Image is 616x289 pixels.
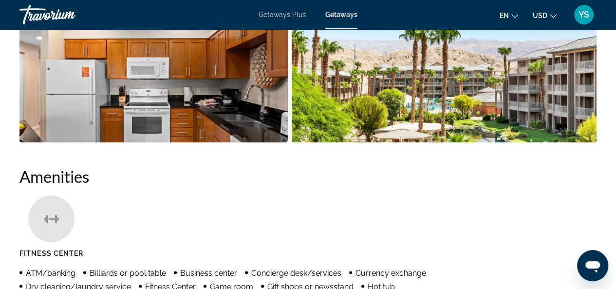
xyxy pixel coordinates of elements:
[180,268,237,277] span: Business center
[19,2,117,27] a: Travorium
[571,4,597,25] button: User Menu
[500,12,509,19] span: en
[577,250,608,281] iframe: Кнопка запуска окна обмена сообщениями
[533,8,557,22] button: Change currency
[579,10,589,19] span: YS
[355,268,426,277] span: Currency exchange
[251,268,341,277] span: Concierge desk/services
[533,12,547,19] span: USD
[90,268,166,277] span: Billiards or pool table
[325,11,357,19] a: Getaways
[500,8,518,22] button: Change language
[26,268,75,277] span: ATM/banking
[19,166,597,186] h2: Amenities
[292,21,597,143] button: Open full-screen image slider
[259,11,306,19] a: Getaways Plus
[19,21,288,143] button: Open full-screen image slider
[19,249,83,257] span: Fitness Center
